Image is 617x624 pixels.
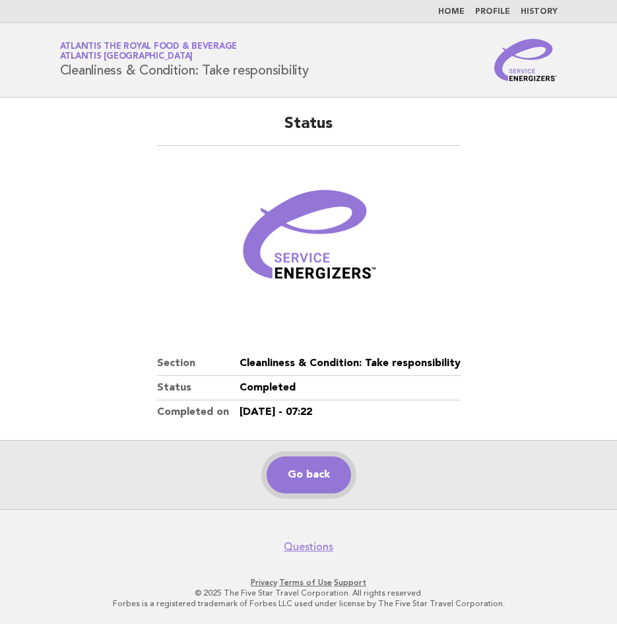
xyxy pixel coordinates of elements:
[157,400,240,424] dt: Completed on
[157,376,240,400] dt: Status
[267,456,351,493] a: Go back
[18,598,599,609] p: Forbes is a registered trademark of Forbes LLC used under license by The Five Star Travel Corpora...
[18,577,599,588] p: · ·
[18,588,599,598] p: © 2025 The Five Star Travel Corporation. All rights reserved.
[334,578,366,587] a: Support
[251,578,277,587] a: Privacy
[60,43,309,77] h1: Cleanliness & Condition: Take responsibility
[240,352,461,376] dd: Cleanliness & Condition: Take responsibility
[157,352,240,376] dt: Section
[475,8,510,16] a: Profile
[60,42,238,61] a: Atlantis the Royal Food & BeverageAtlantis [GEOGRAPHIC_DATA]
[157,113,461,146] h2: Status
[494,39,558,81] img: Service Energizers
[521,8,558,16] a: History
[279,578,332,587] a: Terms of Use
[60,53,193,61] span: Atlantis [GEOGRAPHIC_DATA]
[438,8,465,16] a: Home
[230,162,388,320] img: Verified
[284,540,333,553] a: Questions
[240,400,461,424] dd: [DATE] - 07:22
[240,376,461,400] dd: Completed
